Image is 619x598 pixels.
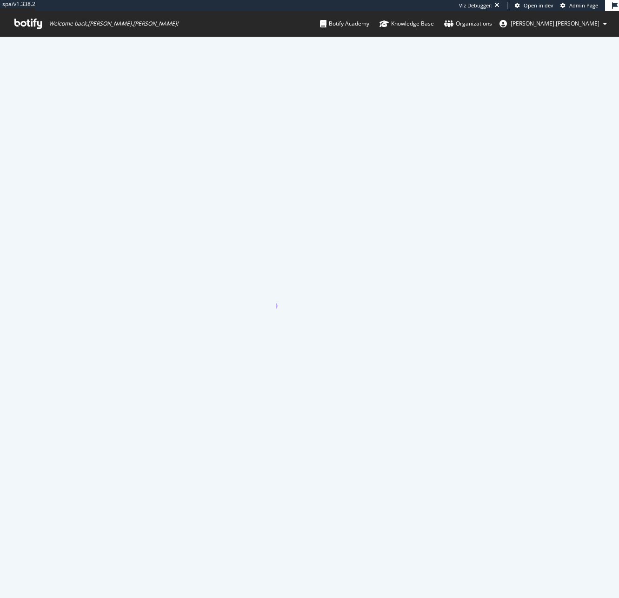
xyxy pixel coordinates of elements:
div: Viz Debugger: [459,2,493,9]
a: Admin Page [560,2,598,9]
span: Welcome back, [PERSON_NAME].[PERSON_NAME] ! [49,20,178,27]
span: jessica.jordan [511,20,599,27]
div: Botify Academy [320,19,369,28]
span: Admin Page [569,2,598,9]
span: Open in dev [524,2,553,9]
button: [PERSON_NAME].[PERSON_NAME] [492,16,614,31]
a: Knowledge Base [379,11,434,36]
a: Open in dev [515,2,553,9]
a: Botify Academy [320,11,369,36]
div: Knowledge Base [379,19,434,28]
div: Organizations [444,19,492,28]
a: Organizations [444,11,492,36]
